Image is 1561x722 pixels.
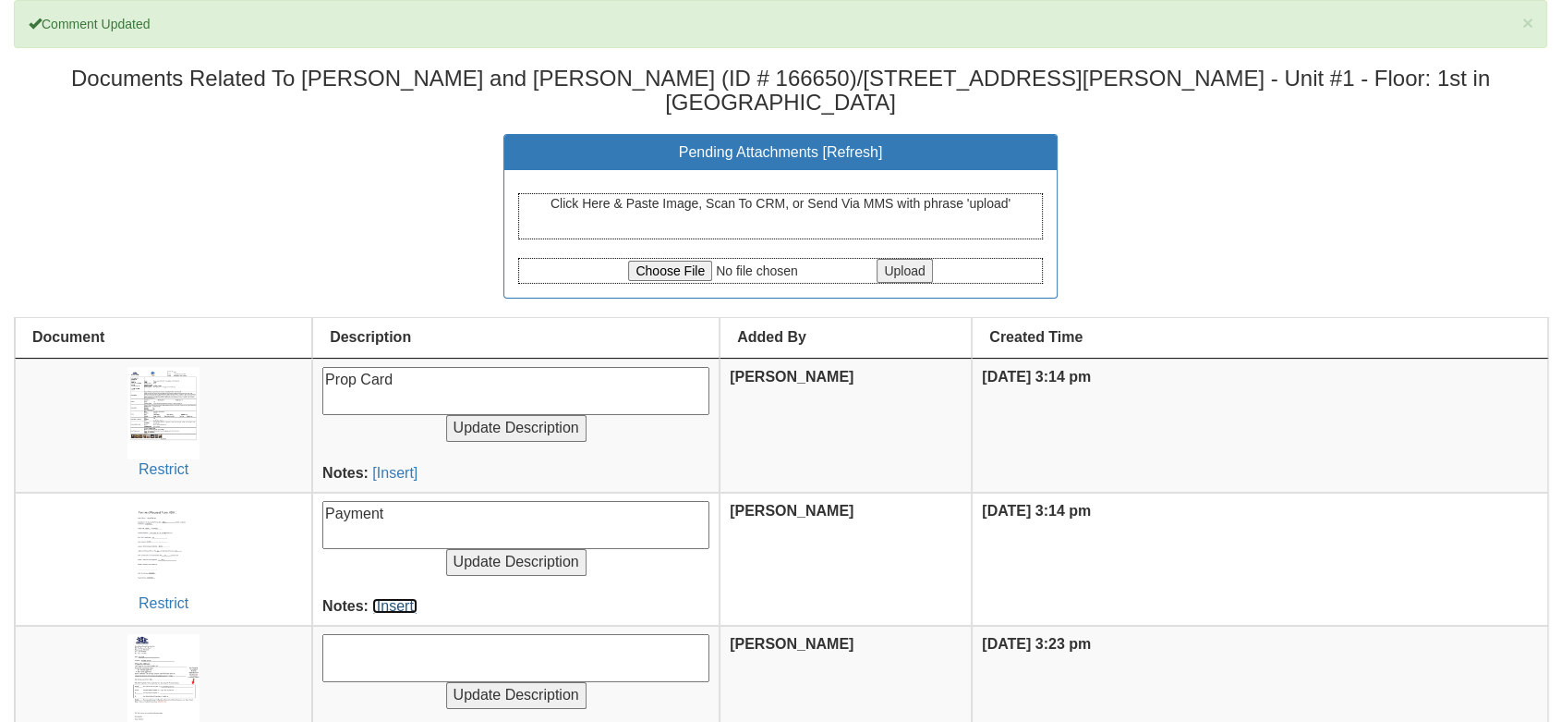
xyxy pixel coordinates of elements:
b: [DATE] 3:14 pm [982,369,1091,385]
th: Document [15,318,312,359]
th: [PERSON_NAME] [720,493,972,627]
a: Restrict [139,595,188,611]
a: [Insert] [372,598,417,614]
b: [DATE] 3:14 pm [982,503,1091,519]
input: Upload [877,259,932,283]
span: × [1522,12,1533,33]
h3: Pending Attachments [ ] [518,144,1043,161]
a: Refresh [827,144,878,160]
th: [PERSON_NAME] [720,359,972,493]
input: Update Description [446,549,587,576]
h3: Documents Related To [PERSON_NAME] and [PERSON_NAME] (ID # 166650)/[STREET_ADDRESS][PERSON_NAME] ... [14,67,1547,116]
b: Notes: [322,598,369,614]
b: [DATE] 3:23 pm [982,636,1091,652]
th: Created Time [972,318,1548,359]
input: Update Description [446,415,587,442]
a: [Insert] [372,465,417,481]
div: Click Here & Paste Image, Scan To CRM, or Send Via MMS with phrase 'upload' [518,193,1043,239]
th: Added By [720,318,972,359]
textarea: Prop Card [322,367,709,415]
a: Restrict [139,461,188,477]
img: uid(148)-1e85c4b6-6594-da46-477e-ee54d5b8871e.jpg [127,367,199,459]
th: Description [312,318,720,359]
input: Update Description [446,682,587,709]
b: Notes: [322,465,369,481]
img: uid(148)-b099b7a1-1630-9617-2fb4-fec73defab3b.jpg [127,501,199,594]
button: Close [1522,13,1533,32]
